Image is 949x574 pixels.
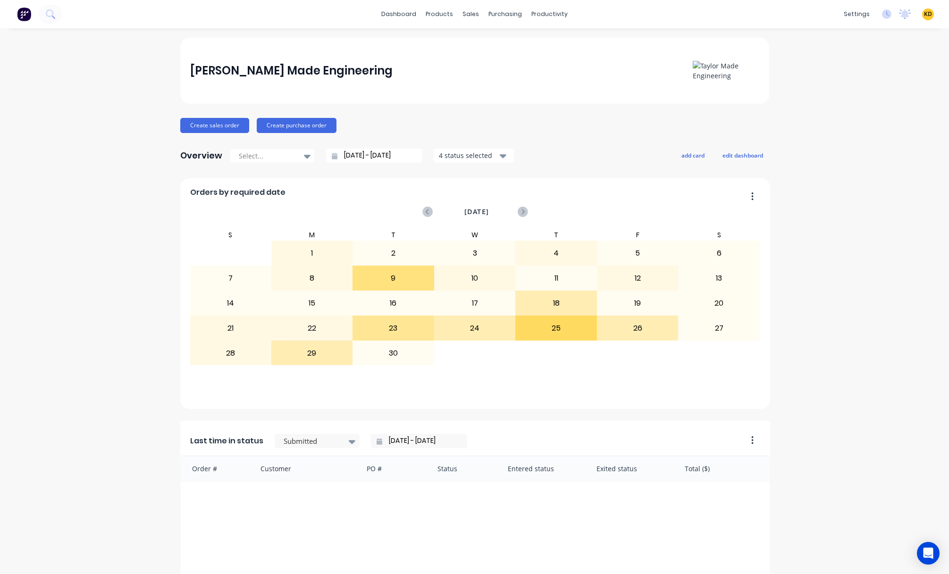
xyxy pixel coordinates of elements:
[190,341,271,365] div: 28
[693,61,759,81] img: Taylor Made Engineering
[597,229,679,241] div: F
[190,266,271,290] div: 7
[439,150,498,160] div: 4 status selected
[353,266,434,290] div: 9
[516,291,596,315] div: 18
[353,341,434,365] div: 30
[251,456,357,481] div: Customer
[377,7,421,21] a: dashboard
[190,187,286,198] span: Orders by required date
[678,229,760,241] div: S
[190,229,271,241] div: S
[464,207,489,217] span: [DATE]
[458,7,484,21] div: sales
[272,291,353,315] div: 15
[190,61,393,80] div: [PERSON_NAME] Made Engineering
[382,434,463,448] input: Filter by date
[484,7,527,21] div: purchasing
[597,241,678,265] div: 5
[679,266,759,290] div: 13
[434,149,514,163] button: 4 status selected
[435,241,515,265] div: 3
[675,456,770,481] div: Total ($)
[357,456,428,481] div: PO #
[353,291,434,315] div: 16
[917,542,940,565] div: Open Intercom Messenger
[190,291,271,315] div: 14
[271,229,353,241] div: M
[716,149,769,161] button: edit dashboard
[181,456,252,481] div: Order #
[515,229,597,241] div: T
[190,435,263,447] span: Last time in status
[597,266,678,290] div: 12
[434,229,516,241] div: W
[353,316,434,340] div: 23
[272,266,353,290] div: 8
[679,291,759,315] div: 20
[924,10,932,18] span: KD
[272,241,353,265] div: 1
[190,316,271,340] div: 21
[587,456,675,481] div: Exited status
[435,291,515,315] div: 17
[435,316,515,340] div: 24
[597,316,678,340] div: 26
[428,456,499,481] div: Status
[527,7,572,21] div: productivity
[597,291,678,315] div: 19
[180,146,222,165] div: Overview
[675,149,711,161] button: add card
[498,456,587,481] div: Entered status
[180,118,249,133] button: Create sales order
[679,241,759,265] div: 6
[257,118,336,133] button: Create purchase order
[839,7,874,21] div: settings
[353,241,434,265] div: 2
[516,266,596,290] div: 11
[17,7,31,21] img: Factory
[516,316,596,340] div: 25
[421,7,458,21] div: products
[272,316,353,340] div: 22
[679,316,759,340] div: 27
[435,266,515,290] div: 10
[516,241,596,265] div: 4
[353,229,434,241] div: T
[272,341,353,365] div: 29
